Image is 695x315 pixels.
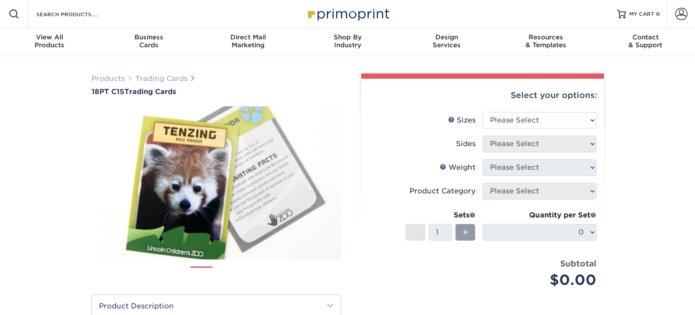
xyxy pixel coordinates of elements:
[397,28,497,56] a: DesignServices
[497,33,596,41] span: Resources
[92,87,124,96] span: 18PT C1S
[406,210,476,220] div: Sets
[298,33,397,49] div: Industry
[596,33,695,49] div: & Support
[99,33,199,49] div: Cards
[35,9,121,19] input: SEARCH PRODUCTS.....
[413,226,417,239] span: -
[409,186,476,196] div: Product Category
[298,28,397,56] a: Shop ByIndustry
[560,259,596,268] strong: Subtotal
[489,269,596,290] div: $0.00
[656,11,660,17] span: 0
[596,28,695,56] a: Contact& Support
[220,263,242,285] img: Trading Cards 02
[456,139,476,149] div: Sides
[397,33,497,41] span: Design
[198,33,298,41] span: Direct Mail
[92,87,341,96] h1: Trading Cards
[304,4,392,23] img: Primoprint
[191,263,212,285] img: Trading Cards 01
[368,79,597,112] div: Select your options:
[448,115,476,126] div: Sizes
[99,33,199,41] span: Business
[298,33,397,41] span: Shop By
[99,28,199,56] a: BusinessCards
[92,74,125,83] a: Products
[135,74,187,83] a: Trading Cards
[596,33,695,41] span: Contact
[483,210,596,220] div: Quantity per Set
[440,162,476,173] div: Weight
[497,33,596,49] div: & Templates
[92,97,341,269] img: 18PT C1S 01
[462,226,468,239] span: +
[198,28,298,56] a: Direct MailMarketing
[397,33,497,49] div: Services
[92,87,341,96] a: 18PT C1STrading Cards
[497,28,596,56] a: Resources& Templates
[629,10,654,18] span: MY CART
[198,33,298,49] div: Marketing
